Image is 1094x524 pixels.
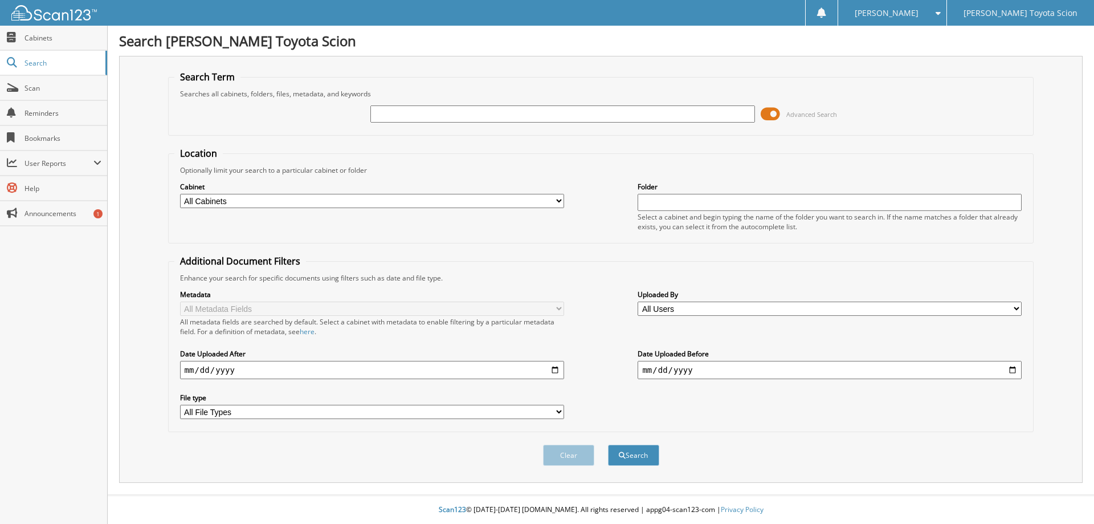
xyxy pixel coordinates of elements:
[786,110,837,119] span: Advanced Search
[174,165,1028,175] div: Optionally limit your search to a particular cabinet or folder
[855,10,919,17] span: [PERSON_NAME]
[638,349,1022,359] label: Date Uploaded Before
[608,445,659,466] button: Search
[25,108,101,118] span: Reminders
[180,393,564,403] label: File type
[25,184,101,193] span: Help
[25,209,101,218] span: Announcements
[180,290,564,299] label: Metadata
[180,349,564,359] label: Date Uploaded After
[25,83,101,93] span: Scan
[180,182,564,192] label: Cabinet
[174,71,240,83] legend: Search Term
[25,133,101,143] span: Bookmarks
[300,327,315,336] a: here
[180,317,564,336] div: All metadata fields are searched by default. Select a cabinet with metadata to enable filtering b...
[108,496,1094,524] div: © [DATE]-[DATE] [DOMAIN_NAME]. All rights reserved | appg04-scan123-com |
[11,5,97,21] img: scan123-logo-white.svg
[25,159,93,168] span: User Reports
[638,290,1022,299] label: Uploaded By
[25,58,100,68] span: Search
[638,182,1022,192] label: Folder
[180,361,564,379] input: start
[638,212,1022,231] div: Select a cabinet and begin typing the name of the folder you want to search in. If the name match...
[174,273,1028,283] div: Enhance your search for specific documents using filters such as date and file type.
[174,255,306,267] legend: Additional Document Filters
[174,89,1028,99] div: Searches all cabinets, folders, files, metadata, and keywords
[543,445,594,466] button: Clear
[25,33,101,43] span: Cabinets
[174,147,223,160] legend: Location
[93,209,103,218] div: 1
[721,505,764,514] a: Privacy Policy
[638,361,1022,379] input: end
[964,10,1077,17] span: [PERSON_NAME] Toyota Scion
[439,505,466,514] span: Scan123
[1037,469,1094,524] iframe: Chat Widget
[119,31,1083,50] h1: Search [PERSON_NAME] Toyota Scion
